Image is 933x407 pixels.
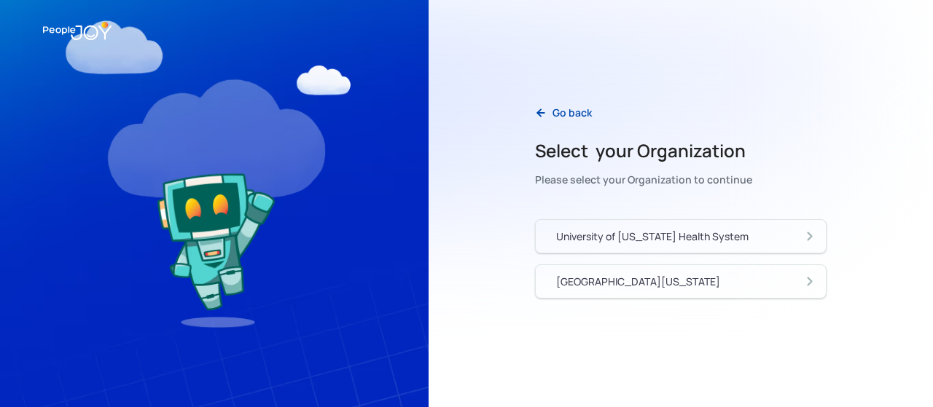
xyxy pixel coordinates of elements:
[535,219,827,253] a: University of [US_STATE] Health System
[523,98,604,127] a: Go back
[535,264,827,299] a: [GEOGRAPHIC_DATA][US_STATE]
[553,106,592,120] div: Go back
[535,139,752,162] h2: Select your Organization
[535,170,752,190] div: Please select your Organization to continue
[556,274,720,289] div: [GEOGRAPHIC_DATA][US_STATE]
[556,229,749,244] div: University of [US_STATE] Health System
